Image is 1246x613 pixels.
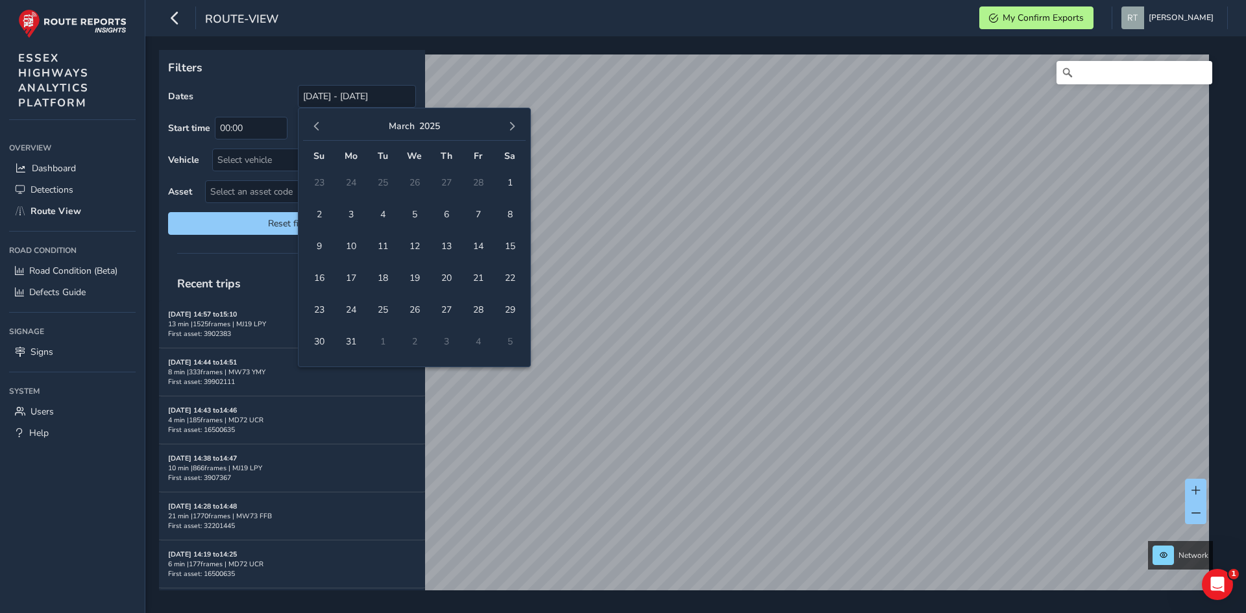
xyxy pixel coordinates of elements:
[498,267,521,289] span: 22
[498,203,521,226] span: 8
[168,559,416,569] div: 6 min | 177 frames | MD72 UCR
[403,203,426,226] span: 5
[435,235,458,258] span: 13
[168,122,210,134] label: Start time
[371,298,394,321] span: 25
[498,235,521,258] span: 15
[1149,6,1214,29] span: [PERSON_NAME]
[498,171,521,194] span: 1
[168,329,231,339] span: First asset: 3902383
[168,569,235,579] span: First asset: 16500635
[168,415,416,425] div: 4 min | 185 frames | MD72 UCR
[1228,569,1239,579] span: 1
[168,511,416,521] div: 21 min | 1770 frames | MW73 FFB
[1057,61,1212,84] input: Search
[371,267,394,289] span: 18
[403,267,426,289] span: 19
[339,203,362,226] span: 3
[9,200,136,222] a: Route View
[339,267,362,289] span: 17
[1202,569,1233,600] iframe: Intercom live chat
[441,150,452,162] span: Th
[168,367,416,377] div: 8 min | 333 frames | MW73 YMY
[168,319,416,329] div: 13 min | 1525 frames | MJ19 LPY
[168,425,235,435] span: First asset: 16500635
[308,298,330,321] span: 23
[308,235,330,258] span: 9
[32,162,76,174] span: Dashboard
[29,265,117,277] span: Road Condition (Beta)
[205,11,278,29] span: route-view
[467,267,489,289] span: 21
[339,298,362,321] span: 24
[31,184,73,196] span: Detections
[403,298,426,321] span: 26
[168,463,416,473] div: 10 min | 866 frames | MJ19 LPY
[378,150,388,162] span: Tu
[31,205,81,217] span: Route View
[345,150,358,162] span: Mo
[9,179,136,200] a: Detections
[9,138,136,158] div: Overview
[178,217,406,230] span: Reset filters
[1121,6,1144,29] img: diamond-layout
[168,186,192,198] label: Asset
[1003,12,1084,24] span: My Confirm Exports
[168,453,237,463] strong: [DATE] 14:38 to 14:47
[9,381,136,401] div: System
[308,330,330,353] span: 30
[9,282,136,303] a: Defects Guide
[371,235,394,258] span: 11
[403,235,426,258] span: 12
[1179,550,1208,560] span: Network
[168,549,237,559] strong: [DATE] 14:19 to 14:25
[168,267,250,300] span: Recent trips
[168,59,416,76] p: Filters
[389,120,415,132] button: March
[435,298,458,321] span: 27
[9,341,136,363] a: Signs
[467,298,489,321] span: 28
[31,405,54,418] span: Users
[168,473,231,483] span: First asset: 3907367
[308,267,330,289] span: 16
[407,150,422,162] span: We
[419,120,440,132] button: 2025
[18,51,89,110] span: ESSEX HIGHWAYS ANALYTICS PLATFORM
[168,501,237,511] strong: [DATE] 14:28 to 14:48
[313,150,324,162] span: Su
[168,377,235,387] span: First asset: 39902111
[206,181,394,202] span: Select an asset code
[9,260,136,282] a: Road Condition (Beta)
[29,286,86,298] span: Defects Guide
[168,357,237,367] strong: [DATE] 14:44 to 14:51
[467,203,489,226] span: 7
[308,203,330,226] span: 2
[435,267,458,289] span: 20
[9,422,136,444] a: Help
[31,346,53,358] span: Signs
[29,427,49,439] span: Help
[498,298,521,321] span: 29
[213,149,394,171] div: Select vehicle
[9,241,136,260] div: Road Condition
[435,203,458,226] span: 6
[18,9,127,38] img: rr logo
[168,309,237,319] strong: [DATE] 14:57 to 15:10
[1121,6,1218,29] button: [PERSON_NAME]
[9,401,136,422] a: Users
[339,330,362,353] span: 31
[371,203,394,226] span: 4
[168,154,199,166] label: Vehicle
[164,54,1209,605] canvas: Map
[474,150,482,162] span: Fr
[979,6,1093,29] button: My Confirm Exports
[168,521,235,531] span: First asset: 32201445
[504,150,515,162] span: Sa
[339,235,362,258] span: 10
[168,212,416,235] button: Reset filters
[9,158,136,179] a: Dashboard
[467,235,489,258] span: 14
[9,322,136,341] div: Signage
[168,405,237,415] strong: [DATE] 14:43 to 14:46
